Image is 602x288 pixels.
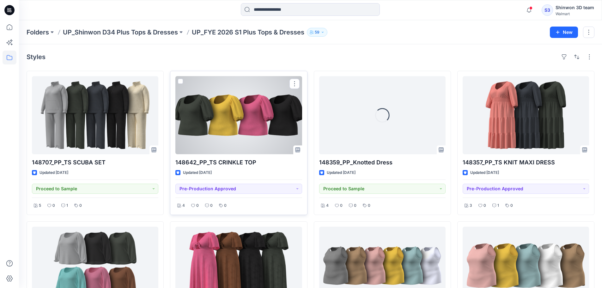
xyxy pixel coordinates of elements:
[550,27,578,38] button: New
[497,202,499,209] p: 1
[63,28,178,37] a: UP_Shinwon D34 Plus Tops & Dresses
[183,169,212,176] p: Updated [DATE]
[354,202,356,209] p: 0
[470,202,472,209] p: 3
[192,28,304,37] p: UP_FYE 2026 S1 Plus Tops & Dresses
[340,202,343,209] p: 0
[319,158,446,167] p: 148359_PP_Knotted Dress
[556,4,594,11] div: Shinwon 3D team
[39,202,41,209] p: 5
[510,202,513,209] p: 0
[210,202,213,209] p: 0
[542,4,553,16] div: S3
[79,202,82,209] p: 0
[32,76,158,154] a: 148707_PP_TS SCUBA SET
[326,202,329,209] p: 4
[470,169,499,176] p: Updated [DATE]
[175,76,302,154] a: 148642_PP_TS CRINKLE TOP
[224,202,227,209] p: 0
[175,158,302,167] p: 148642_PP_TS CRINKLE TOP
[182,202,185,209] p: 4
[368,202,370,209] p: 0
[307,28,327,37] button: 59
[52,202,55,209] p: 0
[27,28,49,37] a: Folders
[483,202,486,209] p: 0
[327,169,356,176] p: Updated [DATE]
[556,11,594,16] div: Walmart
[66,202,68,209] p: 1
[463,76,589,154] a: 148357_PP_TS KNIT MAXI DRESS
[315,29,319,36] p: 59
[463,158,589,167] p: 148357_PP_TS KNIT MAXI DRESS
[32,158,158,167] p: 148707_PP_TS SCUBA SET
[196,202,199,209] p: 0
[27,53,46,61] h4: Styles
[40,169,68,176] p: Updated [DATE]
